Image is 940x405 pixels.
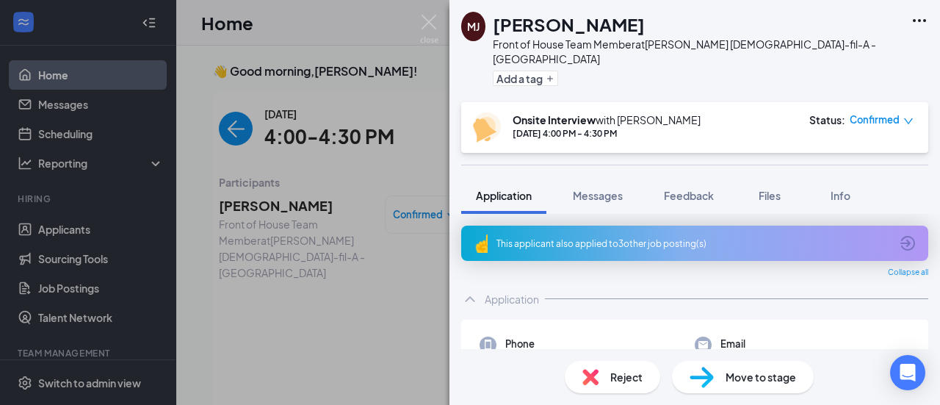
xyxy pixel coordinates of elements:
div: Open Intercom Messenger [890,355,925,390]
span: Messages [573,189,623,202]
h1: [PERSON_NAME] [493,12,645,37]
div: Status : [809,112,845,127]
svg: Ellipses [911,12,928,29]
div: MJ [467,19,480,34]
div: This applicant also applied to 3 other job posting(s) [496,237,890,250]
div: Application [485,292,539,307]
span: Phone [505,337,592,351]
svg: ArrowCircle [899,234,916,252]
span: Feedback [664,189,714,202]
svg: Plus [546,74,554,83]
svg: ChevronUp [461,290,479,308]
span: Info [831,189,850,202]
span: Confirmed [850,112,900,127]
span: down [903,116,914,126]
span: Application [476,189,532,202]
span: Collapse all [888,267,928,279]
div: Front of House Team Member at [PERSON_NAME] [DEMOGRAPHIC_DATA]-fil-A - [GEOGRAPHIC_DATA] [493,37,903,66]
b: Onsite Interview [513,113,596,126]
span: Email [720,337,881,351]
span: Move to stage [726,369,796,385]
span: Files [759,189,781,202]
div: [DATE] 4:00 PM - 4:30 PM [513,127,701,140]
div: with [PERSON_NAME] [513,112,701,127]
button: PlusAdd a tag [493,71,558,86]
span: Reject [610,369,643,385]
